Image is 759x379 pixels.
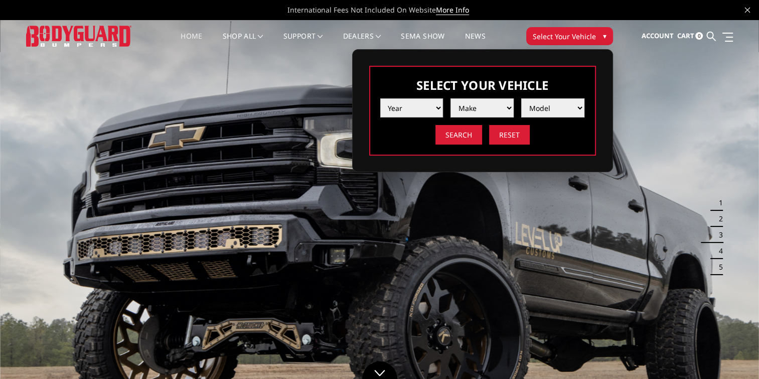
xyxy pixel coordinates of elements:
[526,27,613,45] button: Select Your Vehicle
[713,195,723,211] button: 1 of 5
[713,211,723,227] button: 2 of 5
[223,33,263,52] a: shop all
[343,33,381,52] a: Dealers
[713,227,723,243] button: 3 of 5
[380,77,585,93] h3: Select Your Vehicle
[709,331,759,379] iframe: Chat Widget
[677,31,694,40] span: Cart
[380,98,443,117] select: Please select the value from list.
[362,361,397,379] a: Click to Down
[641,31,673,40] span: Account
[436,5,469,15] a: More Info
[641,23,673,50] a: Account
[181,33,202,52] a: Home
[695,32,703,40] span: 0
[465,33,485,52] a: News
[713,259,723,275] button: 5 of 5
[713,243,723,259] button: 4 of 5
[450,98,514,117] select: Please select the value from list.
[283,33,323,52] a: Support
[26,26,131,46] img: BODYGUARD BUMPERS
[603,31,606,41] span: ▾
[677,23,703,50] a: Cart 0
[533,31,596,42] span: Select Your Vehicle
[489,125,530,145] input: Reset
[401,33,444,52] a: SEMA Show
[435,125,482,145] input: Search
